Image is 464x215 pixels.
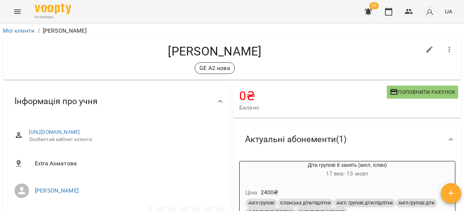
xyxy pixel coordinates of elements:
span: UA [445,8,452,15]
button: Поповнити рахунок [387,86,458,99]
span: Інформація про учня [14,96,98,107]
span: Баланс [239,103,387,112]
p: [PERSON_NAME] [43,26,87,35]
span: Англ.групові діти [395,200,437,206]
img: avatar_s.png [424,7,435,17]
span: Особистий кабінет клієнта [29,136,219,143]
span: Іспанська діти/підлітки [277,200,333,206]
span: Англ.групові підлітки [245,208,296,215]
div: Інформація про учня [3,83,231,120]
span: Англ. групові діти/підлітки [333,200,395,206]
p: GE A2 нова [199,64,230,73]
span: Англ.групові інтенсив [296,208,347,215]
h4: 0 ₴ [239,88,387,103]
span: Поповнити рахунок [390,88,455,96]
span: Extra Ахматова [35,159,219,168]
a: [URL][DOMAIN_NAME] [29,129,80,135]
img: Voopty Logo [35,4,71,14]
span: Актуальні абонементи ( 1 ) [245,134,347,145]
span: Англ.групові [245,200,277,206]
div: Діти групові 8 занять (англ, іспан) [240,161,455,179]
a: [PERSON_NAME] [35,187,79,194]
p: 2400 ₴ [261,188,278,197]
span: For Business [35,15,71,20]
a: Мої клієнти [3,27,35,34]
h4: [PERSON_NAME] [9,44,421,59]
h6: Ціна [245,187,258,198]
span: 17 вер - 13 жовт [326,170,369,177]
nav: breadcrumb [3,26,461,35]
div: Актуальні абонементи(1) [233,121,461,158]
div: GE A2 нова [195,62,235,74]
button: UA [442,5,455,18]
li: / [38,26,40,35]
span: 59 [369,2,379,9]
button: Menu [9,3,26,20]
